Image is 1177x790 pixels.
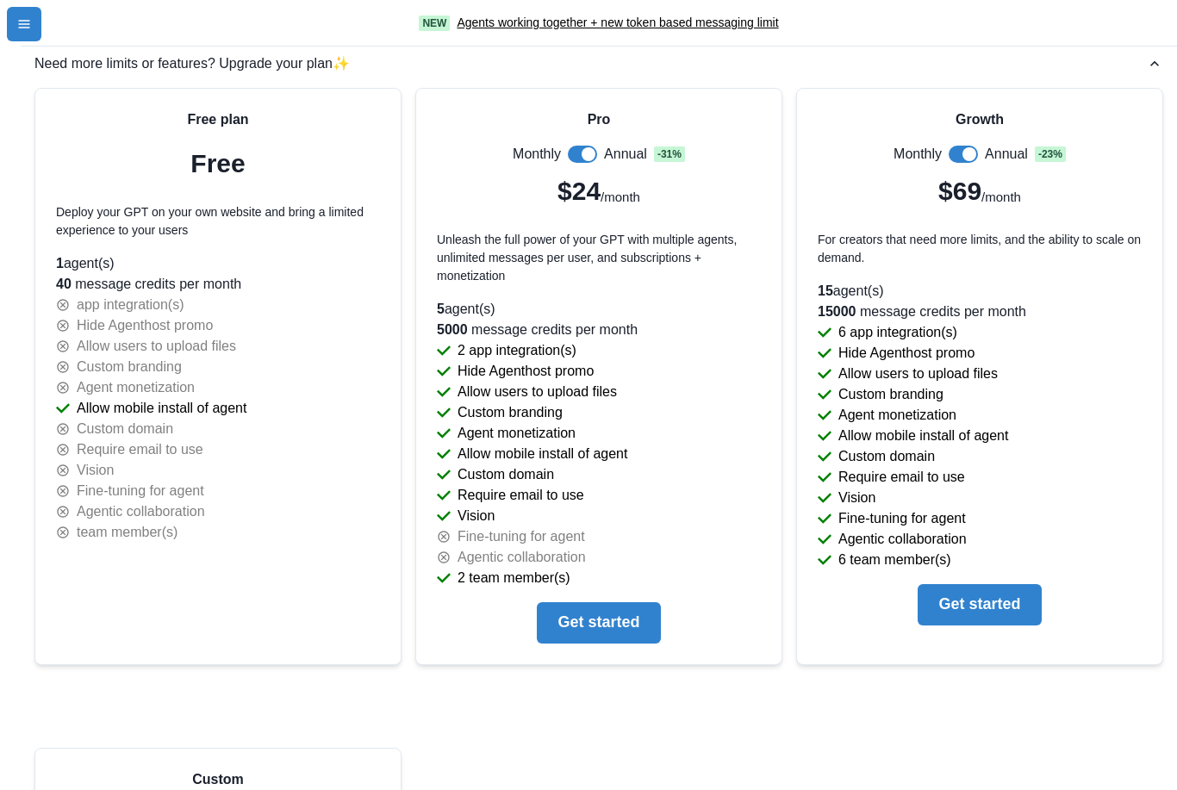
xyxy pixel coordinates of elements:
p: agent(s) [437,299,761,320]
p: Hide Agenthost promo [77,315,213,336]
p: $24 [557,171,601,210]
div: Need more limits or features? Upgrade your plan ✨ [34,53,1146,74]
p: Fine-tuning for agent [77,481,204,501]
p: Hide Agenthost promo [838,343,975,364]
p: message credits per month [818,302,1142,322]
p: Require email to use [458,485,584,506]
p: Annual [985,144,1028,165]
p: Allow users to upload files [458,382,617,402]
p: Custom branding [838,384,943,405]
p: Allow users to upload files [838,364,998,384]
p: 2 app integration(s) [458,340,576,361]
p: message credits per month [437,320,761,340]
p: Agent monetization [458,423,576,444]
p: Agent monetization [838,405,956,426]
p: Deploy your GPT on your own website and bring a limited experience to your users [56,203,380,239]
p: Vision [77,460,114,481]
p: Custom domain [838,446,935,467]
p: app integration(s) [77,295,184,315]
p: Allow mobile install of agent [77,398,246,419]
p: Fine-tuning for agent [838,508,966,529]
button: Need more limits or features? Upgrade your plan✨ [21,47,1177,81]
p: Growth [956,109,1004,130]
p: Agentic collaboration [838,529,967,550]
p: Annual [604,144,647,165]
p: Agentic collaboration [77,501,205,522]
p: /month [981,188,1021,208]
p: For creators that need more limits, and the ability to scale on demand. [818,231,1142,267]
button: menu-icon [7,7,41,41]
p: Agentic collaboration [458,547,586,568]
p: Vision [838,488,875,508]
p: 6 app integration(s) [838,322,957,343]
p: Monthly [894,144,942,165]
p: Custom branding [77,357,182,377]
p: /month [601,188,640,208]
span: 5000 [437,322,468,337]
p: Allow mobile install of agent [458,444,627,464]
p: message credits per month [56,274,380,295]
p: Fine-tuning for agent [458,526,585,547]
p: Monthly [513,144,561,165]
p: agent(s) [818,281,1142,302]
a: Agents working together + new token based messaging limit [457,14,778,32]
span: New [419,16,450,31]
span: 15 [818,283,833,298]
p: 6 team member(s) [838,550,951,570]
span: 1 [56,256,64,271]
p: $69 [938,171,981,210]
span: 40 [56,277,72,291]
p: Unleash the full power of your GPT with multiple agents, unlimited messages per user, and subscri... [437,231,761,285]
button: Get started [537,602,660,644]
button: Get started [918,584,1041,625]
p: Free [190,144,245,183]
span: - 31 % [654,146,685,162]
p: 2 team member(s) [458,568,570,588]
span: 15000 [818,304,856,319]
p: Custom domain [77,419,173,439]
p: Hide Agenthost promo [458,361,594,382]
p: Allow mobile install of agent [838,426,1008,446]
p: Custom branding [458,402,563,423]
p: team member(s) [77,522,177,543]
p: Free plan [187,109,248,130]
p: Pro [588,109,611,130]
p: Vision [458,506,495,526]
p: Require email to use [838,467,965,488]
p: Custom [192,769,244,790]
p: Custom domain [458,464,554,485]
span: 5 [437,302,445,316]
p: agent(s) [56,253,380,274]
p: Allow users to upload files [77,336,236,357]
p: Agent monetization [77,377,195,398]
p: Require email to use [77,439,203,460]
span: - 23 % [1035,146,1066,162]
